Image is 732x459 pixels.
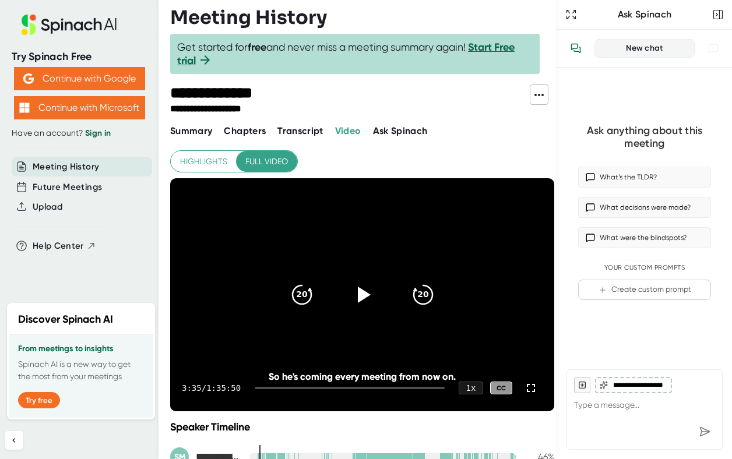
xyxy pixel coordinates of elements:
a: Start Free trial [177,41,515,67]
button: Transcript [277,124,323,138]
button: Expand to Ask Spinach page [563,6,579,23]
div: Ask Spinach [579,9,710,20]
div: Speaker Timeline [170,421,554,433]
button: Future Meetings [33,181,102,194]
h3: Meeting History [170,6,327,29]
div: 1 x [459,382,483,394]
div: Ask anything about this meeting [578,124,711,150]
div: Try Spinach Free [12,50,147,63]
button: Highlights [171,151,237,172]
span: Help Center [33,239,84,253]
button: Try free [18,392,60,408]
button: What decisions were made? [578,197,711,218]
div: Have an account? [12,128,147,139]
button: Close conversation sidebar [710,6,726,23]
button: Help Center [33,239,96,253]
button: View conversation history [564,37,587,60]
span: Transcript [277,125,323,136]
button: Continue with Microsoft [14,96,145,119]
span: Ask Spinach [373,125,428,136]
b: free [248,41,266,54]
div: 3:35 / 1:35:50 [182,383,241,393]
button: Ask Spinach [373,124,428,138]
button: Upload [33,200,62,214]
h3: From meetings to insights [18,344,144,354]
button: Video [335,124,361,138]
div: Send message [694,421,715,442]
div: Your Custom Prompts [578,264,711,272]
span: Video [335,125,361,136]
span: Summary [170,125,212,136]
h2: Discover Spinach AI [18,312,113,327]
div: CC [490,382,512,395]
button: What were the blindspots? [578,227,711,248]
button: Chapters [224,124,266,138]
span: Highlights [180,154,227,169]
div: So he's coming every meeting from now on. [209,371,516,382]
button: Collapse sidebar [5,431,23,450]
button: Summary [170,124,212,138]
div: New chat [602,43,687,54]
a: Sign in [85,128,111,138]
span: Full video [245,154,288,169]
button: What’s the TLDR? [578,167,711,188]
span: Chapters [224,125,266,136]
button: Continue with Google [14,67,145,90]
img: Aehbyd4JwY73AAAAAElFTkSuQmCC [23,73,34,84]
button: Meeting History [33,160,99,174]
button: Full video [236,151,297,172]
span: Get started for and never miss a meeting summary again! [177,41,533,67]
p: Spinach AI is a new way to get the most from your meetings [18,358,144,383]
button: Create custom prompt [578,280,711,300]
